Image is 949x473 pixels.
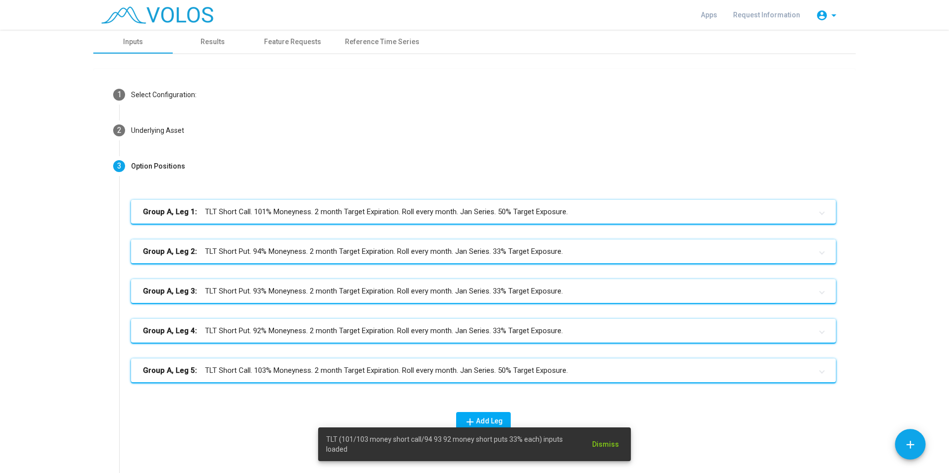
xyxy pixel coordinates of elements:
[143,286,812,297] mat-panel-title: TLT Short Put. 93% Moneyness. 2 month Target Expiration. Roll every month. Jan Series. 33% Target...
[143,206,197,218] b: Group A, Leg 1:
[326,434,581,454] span: TLT (101/103 money short call/94 93 92 money short puts 33% each) inputs loaded
[143,365,197,376] b: Group A, Leg 5:
[592,440,619,448] span: Dismiss
[816,9,828,21] mat-icon: account_circle
[123,37,143,47] div: Inputs
[345,37,419,47] div: Reference Time Series
[131,239,836,263] mat-expansion-panel-header: Group A, Leg 2:TLT Short Put. 94% Moneyness. 2 month Target Expiration. Roll every month. Jan Ser...
[904,438,917,451] mat-icon: add
[131,125,184,136] div: Underlying Asset
[143,365,812,376] mat-panel-title: TLT Short Call. 103% Moneyness. 2 month Target Expiration. Roll every month. Jan Series. 50% Targ...
[701,11,717,19] span: Apps
[143,246,812,257] mat-panel-title: TLT Short Put. 94% Moneyness. 2 month Target Expiration. Roll every month. Jan Series. 33% Target...
[828,9,840,21] mat-icon: arrow_drop_down
[143,286,197,297] b: Group A, Leg 3:
[456,412,511,430] button: Add Leg
[584,435,627,453] button: Dismiss
[117,125,122,135] span: 2
[143,325,197,337] b: Group A, Leg 4:
[693,6,725,24] a: Apps
[131,161,185,172] div: Option Positions
[131,90,197,100] div: Select Configuration:
[143,325,812,337] mat-panel-title: TLT Short Put. 92% Moneyness. 2 month Target Expiration. Roll every month. Jan Series. 33% Target...
[895,429,926,460] button: Add icon
[143,246,197,257] b: Group A, Leg 2:
[131,200,836,224] mat-expansion-panel-header: Group A, Leg 1:TLT Short Call. 101% Moneyness. 2 month Target Expiration. Roll every month. Jan S...
[264,37,321,47] div: Feature Requests
[117,161,122,171] span: 3
[201,37,225,47] div: Results
[143,206,812,218] mat-panel-title: TLT Short Call. 101% Moneyness. 2 month Target Expiration. Roll every month. Jan Series. 50% Targ...
[733,11,800,19] span: Request Information
[131,319,836,343] mat-expansion-panel-header: Group A, Leg 4:TLT Short Put. 92% Moneyness. 2 month Target Expiration. Roll every month. Jan Ser...
[131,279,836,303] mat-expansion-panel-header: Group A, Leg 3:TLT Short Put. 93% Moneyness. 2 month Target Expiration. Roll every month. Jan Ser...
[725,6,808,24] a: Request Information
[131,358,836,382] mat-expansion-panel-header: Group A, Leg 5:TLT Short Call. 103% Moneyness. 2 month Target Expiration. Roll every month. Jan S...
[117,90,122,99] span: 1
